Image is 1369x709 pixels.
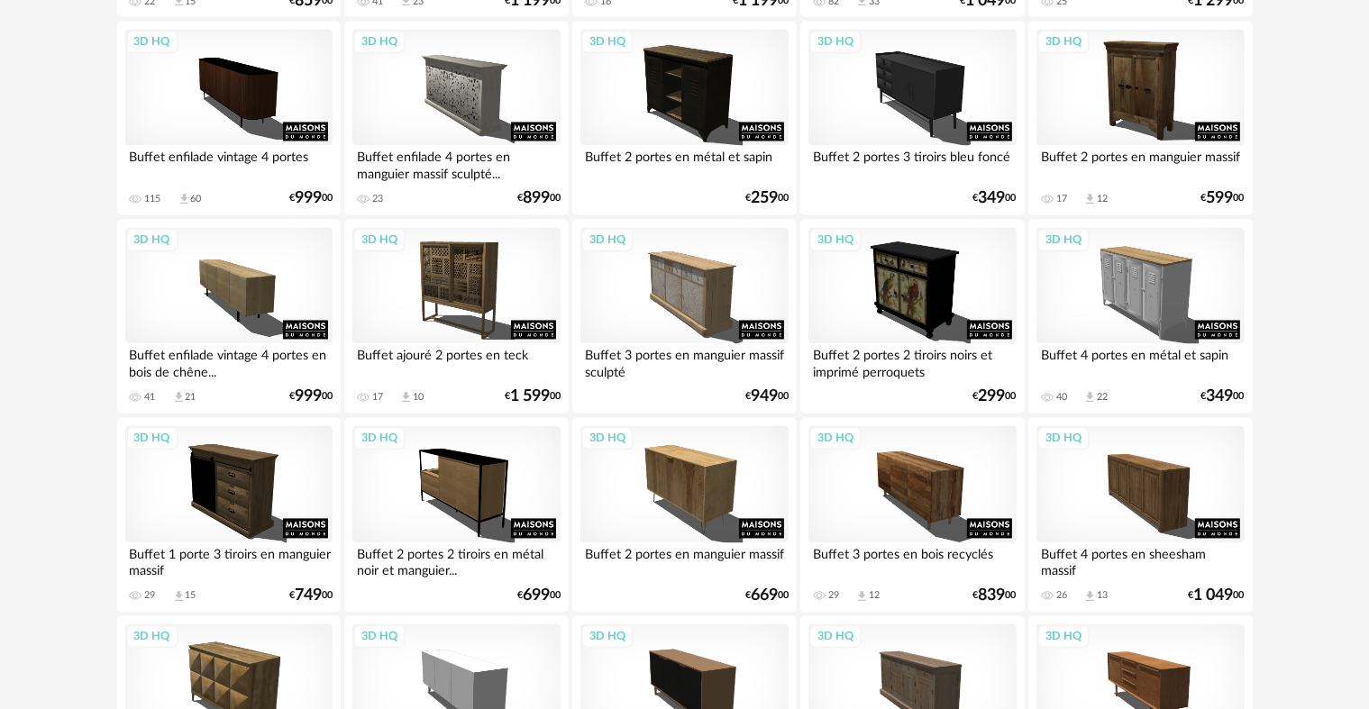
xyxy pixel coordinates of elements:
[352,146,560,182] div: Buffet enfilade 4 portes en manguier massif sculpté...
[1056,194,1067,206] div: 17
[172,590,186,604] span: Download icon
[1097,392,1108,404] div: 22
[572,220,796,414] a: 3D HQ Buffet 3 portes en manguier massif sculpté €94900
[353,229,406,252] div: 3D HQ
[979,590,1006,603] span: 839
[1097,590,1108,603] div: 13
[1037,427,1090,450] div: 3D HQ
[523,590,550,603] span: 699
[510,391,550,404] span: 1 599
[973,391,1017,404] div: € 00
[289,193,333,205] div: € 00
[1028,220,1252,414] a: 3D HQ Buffet 4 portes en métal et sapin 40 Download icon 22 €34900
[751,590,778,603] span: 669
[808,543,1016,579] div: Buffet 3 portes en bois recyclés
[808,146,1016,182] div: Buffet 2 portes 3 tiroirs bleu foncé
[117,22,341,216] a: 3D HQ Buffet enfilade vintage 4 portes 115 Download icon 60 €99900
[979,193,1006,205] span: 349
[973,590,1017,603] div: € 00
[745,590,789,603] div: € 00
[117,418,341,613] a: 3D HQ Buffet 1 porte 3 tiroirs en manguier massif 29 Download icon 15 €74900
[808,344,1016,380] div: Buffet 2 portes 2 tiroirs noirs et imprimé perroquets
[869,590,880,603] div: 12
[178,193,191,206] span: Download icon
[399,391,413,404] span: Download icon
[1083,193,1097,206] span: Download icon
[413,392,424,404] div: 10
[186,392,196,404] div: 21
[800,22,1024,216] a: 3D HQ Buffet 2 portes 3 tiroirs bleu foncé €34900
[344,418,568,613] a: 3D HQ Buffet 2 portes 2 tiroirs en métal noir et manguier... €69900
[295,590,322,603] span: 749
[289,590,333,603] div: € 00
[353,625,406,649] div: 3D HQ
[745,193,789,205] div: € 00
[581,229,634,252] div: 3D HQ
[125,146,333,182] div: Buffet enfilade vintage 4 portes
[126,229,178,252] div: 3D HQ
[517,590,561,603] div: € 00
[1207,391,1234,404] span: 349
[1201,391,1245,404] div: € 00
[751,193,778,205] span: 259
[809,625,862,649] div: 3D HQ
[572,22,796,216] a: 3D HQ Buffet 2 portes en métal et sapin €25900
[1037,31,1090,54] div: 3D HQ
[191,194,202,206] div: 60
[145,392,156,404] div: 41
[352,344,560,380] div: Buffet ajouré 2 portes en teck
[1028,22,1252,216] a: 3D HQ Buffet 2 portes en manguier massif 17 Download icon 12 €59900
[172,391,186,404] span: Download icon
[580,344,788,380] div: Buffet 3 portes en manguier massif sculpté
[1201,193,1245,205] div: € 00
[572,418,796,613] a: 3D HQ Buffet 2 portes en manguier massif €66900
[800,418,1024,613] a: 3D HQ Buffet 3 portes en bois recyclés 29 Download icon 12 €83900
[581,31,634,54] div: 3D HQ
[800,220,1024,414] a: 3D HQ Buffet 2 portes 2 tiroirs noirs et imprimé perroquets €29900
[1036,543,1244,579] div: Buffet 4 portes en sheesham massif
[145,590,156,603] div: 29
[1036,344,1244,380] div: Buffet 4 portes en métal et sapin
[125,344,333,380] div: Buffet enfilade vintage 4 portes en bois de chêne...
[828,590,839,603] div: 29
[186,590,196,603] div: 15
[809,229,862,252] div: 3D HQ
[580,543,788,579] div: Buffet 2 portes en manguier massif
[126,31,178,54] div: 3D HQ
[751,391,778,404] span: 949
[1083,590,1097,604] span: Download icon
[372,194,383,206] div: 23
[344,22,568,216] a: 3D HQ Buffet enfilade 4 portes en manguier massif sculpté... 23 €89900
[581,625,634,649] div: 3D HQ
[1097,194,1108,206] div: 12
[973,193,1017,205] div: € 00
[1207,193,1234,205] span: 599
[295,193,322,205] span: 999
[295,391,322,404] span: 999
[1037,229,1090,252] div: 3D HQ
[855,590,869,604] span: Download icon
[1028,418,1252,613] a: 3D HQ Buffet 4 portes en sheesham massif 26 Download icon 13 €1 04900
[745,391,789,404] div: € 00
[126,625,178,649] div: 3D HQ
[344,220,568,414] a: 3D HQ Buffet ajouré 2 portes en teck 17 Download icon 10 €1 59900
[1036,146,1244,182] div: Buffet 2 portes en manguier massif
[581,427,634,450] div: 3D HQ
[580,146,788,182] div: Buffet 2 portes en métal et sapin
[353,31,406,54] div: 3D HQ
[125,543,333,579] div: Buffet 1 porte 3 tiroirs en manguier massif
[809,427,862,450] div: 3D HQ
[1037,625,1090,649] div: 3D HQ
[809,31,862,54] div: 3D HQ
[517,193,561,205] div: € 00
[979,391,1006,404] span: 299
[1083,391,1097,404] span: Download icon
[523,193,550,205] span: 899
[1056,392,1067,404] div: 40
[1194,590,1234,603] span: 1 049
[505,391,561,404] div: € 00
[1189,590,1245,603] div: € 00
[372,392,383,404] div: 17
[353,427,406,450] div: 3D HQ
[126,427,178,450] div: 3D HQ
